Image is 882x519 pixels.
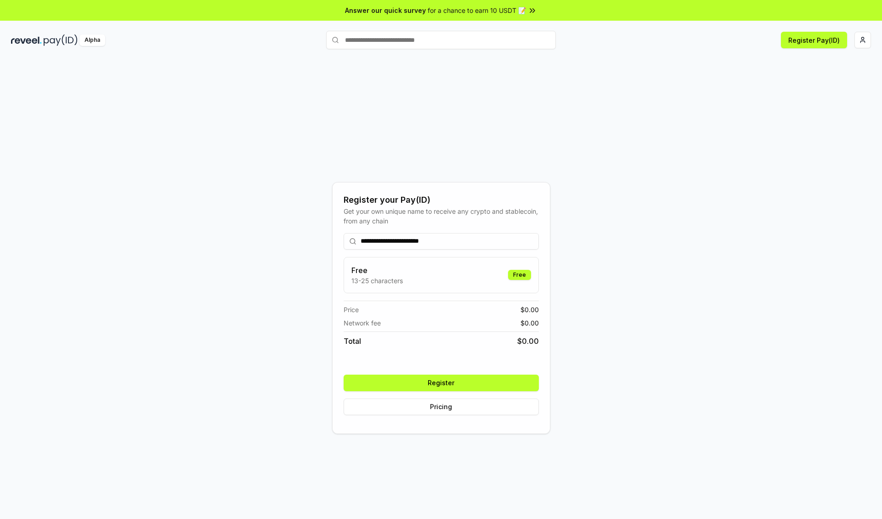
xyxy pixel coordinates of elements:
[344,336,361,347] span: Total
[79,34,105,46] div: Alpha
[520,305,539,314] span: $ 0.00
[11,34,42,46] img: reveel_dark
[44,34,78,46] img: pay_id
[344,194,539,206] div: Register your Pay(ID)
[344,206,539,226] div: Get your own unique name to receive any crypto and stablecoin, from any chain
[344,399,539,415] button: Pricing
[351,265,403,276] h3: Free
[344,305,359,314] span: Price
[508,270,531,280] div: Free
[520,318,539,328] span: $ 0.00
[344,375,539,391] button: Register
[517,336,539,347] span: $ 0.00
[428,6,526,15] span: for a chance to earn 10 USDT 📝
[351,276,403,285] p: 13-25 characters
[344,318,381,328] span: Network fee
[781,32,847,48] button: Register Pay(ID)
[345,6,426,15] span: Answer our quick survey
